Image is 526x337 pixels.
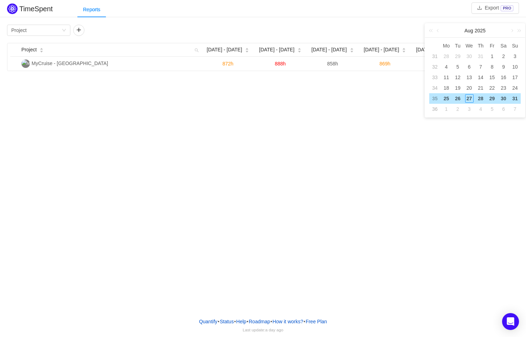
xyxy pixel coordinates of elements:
span: Tu [452,43,464,49]
span: Project [21,46,37,53]
td: August 12, 2025 [452,72,464,83]
td: August 21, 2025 [475,83,487,93]
td: August 8, 2025 [486,62,498,72]
td: August 10, 2025 [509,62,521,72]
div: 22 [488,84,496,92]
td: August 31, 2025 [509,93,521,104]
img: M- [21,59,30,68]
div: Sort [39,47,44,52]
span: [DATE] - [DATE] [259,46,294,53]
a: Next month (PageDown) [508,24,515,38]
div: 7 [476,63,485,71]
td: August 11, 2025 [441,72,452,83]
td: 36 [429,104,441,114]
th: Tue [452,40,464,51]
div: 14 [476,73,485,82]
th: Wed [463,40,475,51]
div: 29 [488,94,496,103]
td: August 24, 2025 [509,83,521,93]
td: July 30, 2025 [463,51,475,62]
span: • [304,319,305,324]
h2: TimeSpent [19,5,53,13]
td: August 5, 2025 [452,62,464,72]
td: 35 [429,93,441,104]
div: Sort [350,47,354,52]
th: Thu [475,40,487,51]
td: August 3, 2025 [509,51,521,62]
td: 31 [429,51,441,62]
td: 34 [429,83,441,93]
span: • [271,319,272,324]
div: 29 [454,52,462,61]
td: July 28, 2025 [441,51,452,62]
div: 21 [476,84,485,92]
div: 13 [465,73,474,82]
button: icon: downloadExportPRO [471,2,519,14]
div: 28 [442,52,450,61]
a: 2025 [474,24,486,38]
td: August 14, 2025 [475,72,487,83]
span: 872h [222,61,233,66]
td: August 9, 2025 [498,62,509,72]
button: How it works? [272,316,304,327]
td: August 6, 2025 [463,62,475,72]
span: We [463,43,475,49]
div: 4 [476,105,485,113]
span: Su [509,43,521,49]
span: Mo [441,43,452,49]
td: September 7, 2025 [509,104,521,114]
a: Help [236,316,247,327]
td: September 3, 2025 [463,104,475,114]
td: August 26, 2025 [452,93,464,104]
i: icon: caret-down [245,50,249,52]
div: 17 [511,73,519,82]
span: • [247,319,248,324]
span: 888h [275,61,286,66]
td: August 23, 2025 [498,83,509,93]
div: 3 [511,52,519,61]
div: 18 [442,84,450,92]
div: 24 [511,84,519,92]
i: icon: down [62,28,66,33]
span: [DATE] - [DATE] [416,46,452,53]
th: Sun [509,40,521,51]
div: 1 [442,105,450,113]
i: icon: caret-up [245,47,249,49]
a: Last year (Control + left) [427,24,437,38]
span: • [234,319,236,324]
td: August 16, 2025 [498,72,509,83]
div: 23 [499,84,508,92]
td: August 15, 2025 [486,72,498,83]
a: Previous month (PageUp) [435,24,442,38]
button: Free Plan [305,316,328,327]
i: icon: caret-down [40,50,44,52]
div: Open Intercom Messenger [502,313,519,330]
a: Roadmap [248,316,271,327]
span: • [218,319,220,324]
span: 869h [379,61,390,66]
td: August 18, 2025 [441,83,452,93]
div: 6 [499,105,508,113]
span: 858h [327,61,338,66]
div: 28 [476,94,485,103]
div: 2 [454,105,462,113]
div: 11 [442,73,450,82]
img: Quantify logo [7,4,18,14]
a: Status [220,316,234,327]
td: August 20, 2025 [463,83,475,93]
span: a day ago [265,328,283,332]
td: August 28, 2025 [475,93,487,104]
i: icon: caret-down [297,50,301,52]
div: 16 [499,73,508,82]
td: August 22, 2025 [486,83,498,93]
td: August 4, 2025 [441,62,452,72]
div: 25 [442,94,450,103]
td: August 2, 2025 [498,51,509,62]
div: 30 [465,52,474,61]
div: Sort [297,47,302,52]
span: [DATE] - [DATE] [207,46,242,53]
td: August 19, 2025 [452,83,464,93]
th: Sat [498,40,509,51]
div: 10 [511,63,519,71]
div: 20 [465,84,474,92]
